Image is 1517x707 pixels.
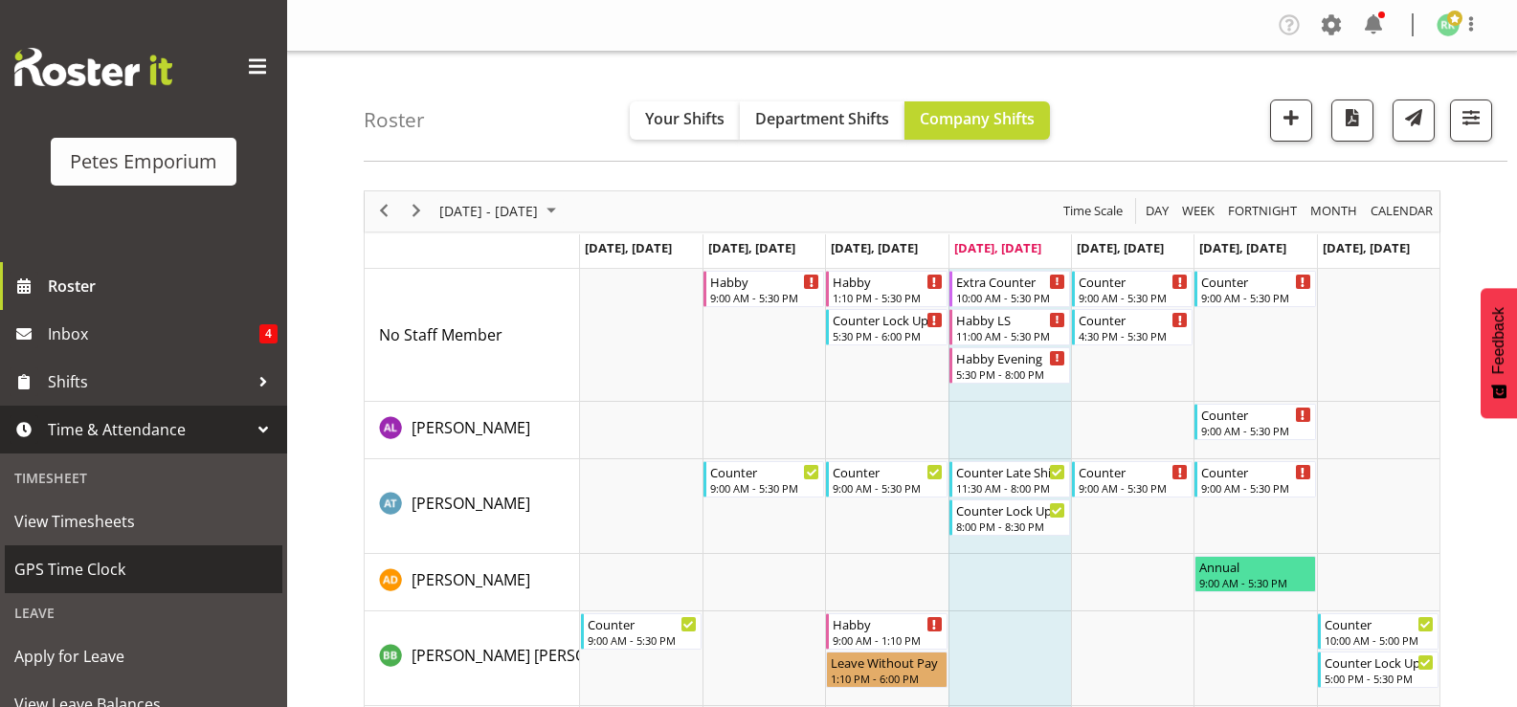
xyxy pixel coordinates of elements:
div: Amelia Denz"s event - Annual Begin From Saturday, August 23, 2025 at 9:00:00 AM GMT+12:00 Ends At... [1194,556,1315,592]
button: Feedback - Show survey [1481,288,1517,418]
div: 9:00 AM - 5:30 PM [833,480,942,496]
div: No Staff Member"s event - Counter Lock Up Begin From Wednesday, August 20, 2025 at 5:30:00 PM GMT... [826,309,947,345]
div: Leave Without Pay [831,652,942,672]
span: Day [1144,199,1171,223]
div: Counter [1079,310,1188,329]
span: calendar [1369,199,1435,223]
span: Apply for Leave [14,642,273,671]
span: GPS Time Clock [14,555,273,584]
a: No Staff Member [379,323,502,346]
div: 9:00 AM - 5:30 PM [1201,290,1310,305]
span: Time & Attendance [48,415,249,444]
a: GPS Time Clock [5,545,282,593]
td: Alex-Micheal Taniwha resource [365,459,580,554]
span: [DATE] - [DATE] [437,199,540,223]
a: [PERSON_NAME] [412,492,530,515]
div: Alex-Micheal Taniwha"s event - Counter Begin From Saturday, August 23, 2025 at 9:00:00 AM GMT+12:... [1194,461,1315,497]
div: Beena Beena"s event - Counter Begin From Sunday, August 24, 2025 at 10:00:00 AM GMT+12:00 Ends At... [1318,613,1439,650]
div: Counter [1201,405,1310,424]
div: Abigail Lane"s event - Counter Begin From Saturday, August 23, 2025 at 9:00:00 AM GMT+12:00 Ends ... [1194,404,1315,440]
div: 10:00 AM - 5:30 PM [956,290,1065,305]
div: Counter [710,462,819,481]
div: Leave [5,593,282,632]
div: Alex-Micheal Taniwha"s event - Counter Late Shift Begin From Thursday, August 21, 2025 at 11:30:0... [949,461,1070,497]
span: [DATE], [DATE] [1199,239,1286,256]
button: Fortnight [1225,199,1301,223]
span: [DATE], [DATE] [585,239,672,256]
td: Abigail Lane resource [365,402,580,459]
span: [DATE], [DATE] [1323,239,1410,256]
span: View Timesheets [14,507,273,536]
a: [PERSON_NAME] [412,568,530,591]
div: 9:00 AM - 5:30 PM [1199,575,1310,590]
button: Timeline Day [1143,199,1172,223]
div: Counter Lock Up [1325,652,1434,672]
div: Counter [1325,614,1434,633]
h4: Roster [364,109,425,131]
div: Counter [1079,462,1188,481]
span: [PERSON_NAME] [412,417,530,438]
div: No Staff Member"s event - Counter Begin From Saturday, August 23, 2025 at 9:00:00 AM GMT+12:00 En... [1194,271,1315,307]
span: Month [1308,199,1359,223]
div: No Staff Member"s event - Counter Begin From Friday, August 22, 2025 at 4:30:00 PM GMT+12:00 Ends... [1072,309,1193,345]
span: Shifts [48,367,249,396]
div: Beena Beena"s event - Leave Without Pay Begin From Wednesday, August 20, 2025 at 1:10:00 PM GMT+1... [826,652,947,688]
div: 9:00 AM - 5:30 PM [588,632,697,648]
div: Counter [833,462,942,481]
div: Habby LS [956,310,1065,329]
div: Alex-Micheal Taniwha"s event - Counter Begin From Tuesday, August 19, 2025 at 9:00:00 AM GMT+12:0... [703,461,824,497]
span: No Staff Member [379,324,502,345]
a: [PERSON_NAME] [412,416,530,439]
div: Habby [833,614,942,633]
div: next period [400,191,433,232]
div: Extra Counter [956,272,1065,291]
div: Counter [1201,462,1310,481]
div: Counter [1079,272,1188,291]
span: Your Shifts [645,108,725,129]
div: 9:00 AM - 5:30 PM [1201,480,1310,496]
div: 9:00 AM - 5:30 PM [710,480,819,496]
div: 8:00 PM - 8:30 PM [956,519,1065,534]
div: No Staff Member"s event - Habby Begin From Tuesday, August 19, 2025 at 9:00:00 AM GMT+12:00 Ends ... [703,271,824,307]
button: Timeline Week [1179,199,1218,223]
div: Counter Lock Up [956,500,1065,519]
img: Rosterit website logo [14,48,172,86]
div: 9:00 AM - 5:30 PM [1079,480,1188,496]
td: Amelia Denz resource [365,554,580,611]
span: [PERSON_NAME] [412,493,530,514]
button: Your Shifts [630,101,740,140]
div: previous period [368,191,400,232]
button: Send a list of all shifts for the selected filtered period to all rostered employees. [1393,99,1435,142]
div: 11:00 AM - 5:30 PM [956,328,1065,343]
span: [PERSON_NAME] [412,569,530,590]
span: Roster [48,272,278,300]
span: Department Shifts [755,108,889,129]
div: Habby [710,272,819,291]
span: Fortnight [1226,199,1299,223]
span: 4 [259,324,278,343]
img: ruth-robertson-taylor722.jpg [1437,13,1460,36]
button: Filter Shifts [1450,99,1492,142]
div: Counter Lock Up [833,310,942,329]
div: Beena Beena"s event - Counter Lock Up Begin From Sunday, August 24, 2025 at 5:00:00 PM GMT+12:00 ... [1318,652,1439,688]
div: Counter Late Shift [956,462,1065,481]
div: 9:00 AM - 5:30 PM [1079,290,1188,305]
div: No Staff Member"s event - Habby Evening Begin From Thursday, August 21, 2025 at 5:30:00 PM GMT+12... [949,347,1070,384]
div: No Staff Member"s event - Extra Counter Begin From Thursday, August 21, 2025 at 10:00:00 AM GMT+1... [949,271,1070,307]
span: Feedback [1490,307,1507,374]
a: Apply for Leave [5,632,282,680]
div: 10:00 AM - 5:00 PM [1325,632,1434,648]
div: 5:30 PM - 6:00 PM [833,328,942,343]
button: Department Shifts [740,101,904,140]
div: Beena Beena"s event - Habby Begin From Wednesday, August 20, 2025 at 9:00:00 AM GMT+12:00 Ends At... [826,613,947,650]
div: August 18 - 24, 2025 [433,191,568,232]
button: Next [404,199,430,223]
button: August 2025 [436,199,565,223]
div: Timesheet [5,458,282,497]
a: [PERSON_NAME] [PERSON_NAME] [412,644,653,667]
span: [DATE], [DATE] [708,239,795,256]
div: 5:30 PM - 8:00 PM [956,366,1065,382]
div: Counter [588,614,697,633]
span: Time Scale [1061,199,1125,223]
div: 1:10 PM - 6:00 PM [831,671,942,686]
